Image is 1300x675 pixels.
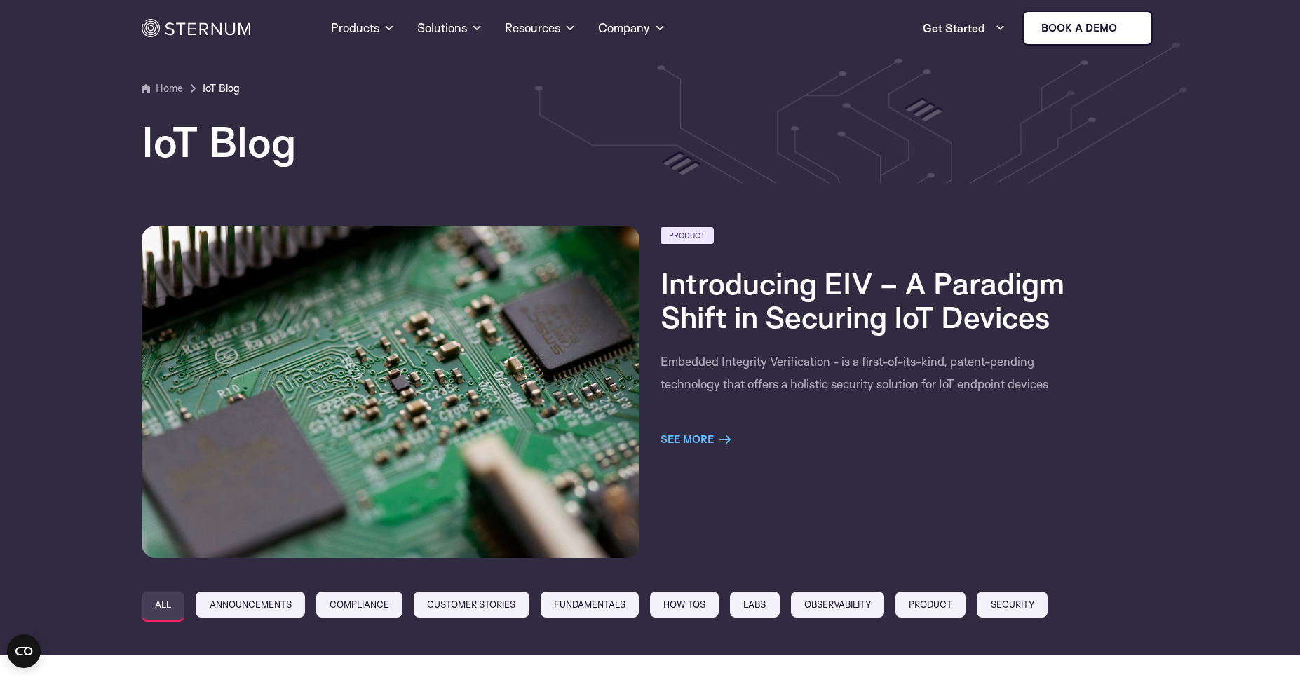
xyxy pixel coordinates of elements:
a: Solutions [417,3,482,53]
a: Security [977,592,1047,618]
h1: IoT Blog [142,119,1158,164]
a: Get Started [923,14,1006,42]
a: How Tos [650,592,719,618]
a: Compliance [316,592,402,618]
img: Introducing EIV – A Paradigm Shift in Securing IoT Devices [142,226,639,558]
a: Labs [730,592,779,618]
button: Open CMP widget [7,634,41,668]
a: Fundamentals [541,592,639,618]
a: All [142,592,184,622]
a: Home [142,80,183,97]
a: Announcements [196,592,304,618]
a: Book a demo [1022,11,1153,46]
a: Introducing EIV – A Paradigm Shift in Securing IoT Devices [661,264,1064,335]
a: Product [661,227,714,244]
a: Company [598,3,665,53]
a: Observability [791,592,884,618]
a: Customer Stories [414,592,529,618]
a: Resources [505,3,576,53]
a: Product [895,592,966,618]
p: Embedded Integrity Verification - is a first-of-its-kind, patent-pending technology that offers a... [661,350,1072,395]
a: See more [661,431,731,448]
a: Products [331,3,395,53]
img: sternum iot [1123,22,1134,34]
a: IoT Blog [203,80,240,97]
